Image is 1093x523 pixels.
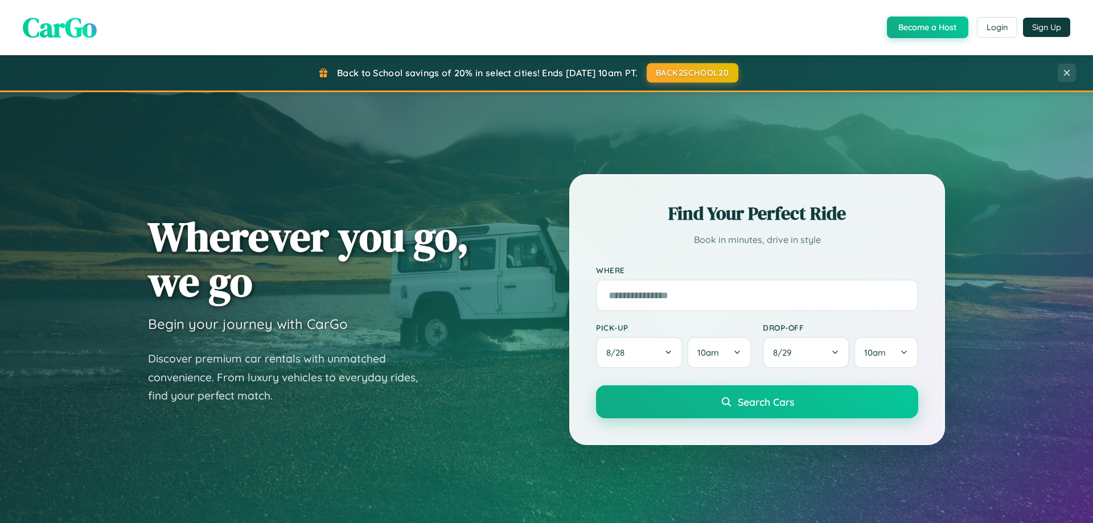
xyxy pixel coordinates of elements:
p: Book in minutes, drive in style [596,232,918,248]
span: 10am [697,347,719,358]
span: Search Cars [738,396,794,408]
button: 8/29 [763,337,849,368]
span: 10am [864,347,886,358]
p: Discover premium car rentals with unmatched convenience. From luxury vehicles to everyday rides, ... [148,349,433,405]
h3: Begin your journey with CarGo [148,315,348,332]
span: Back to School savings of 20% in select cities! Ends [DATE] 10am PT. [337,67,638,79]
span: CarGo [23,9,97,46]
button: Become a Host [887,17,968,38]
span: 8 / 28 [606,347,630,358]
button: BACK2SCHOOL20 [647,63,738,83]
button: 10am [687,337,751,368]
label: Where [596,265,918,275]
label: Pick-up [596,323,751,332]
button: Sign Up [1023,18,1070,37]
h1: Wherever you go, we go [148,214,469,304]
button: 8/28 [596,337,683,368]
button: Login [977,17,1017,38]
button: 10am [854,337,918,368]
span: 8 / 29 [773,347,797,358]
button: Search Cars [596,385,918,418]
label: Drop-off [763,323,918,332]
h2: Find Your Perfect Ride [596,201,918,226]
